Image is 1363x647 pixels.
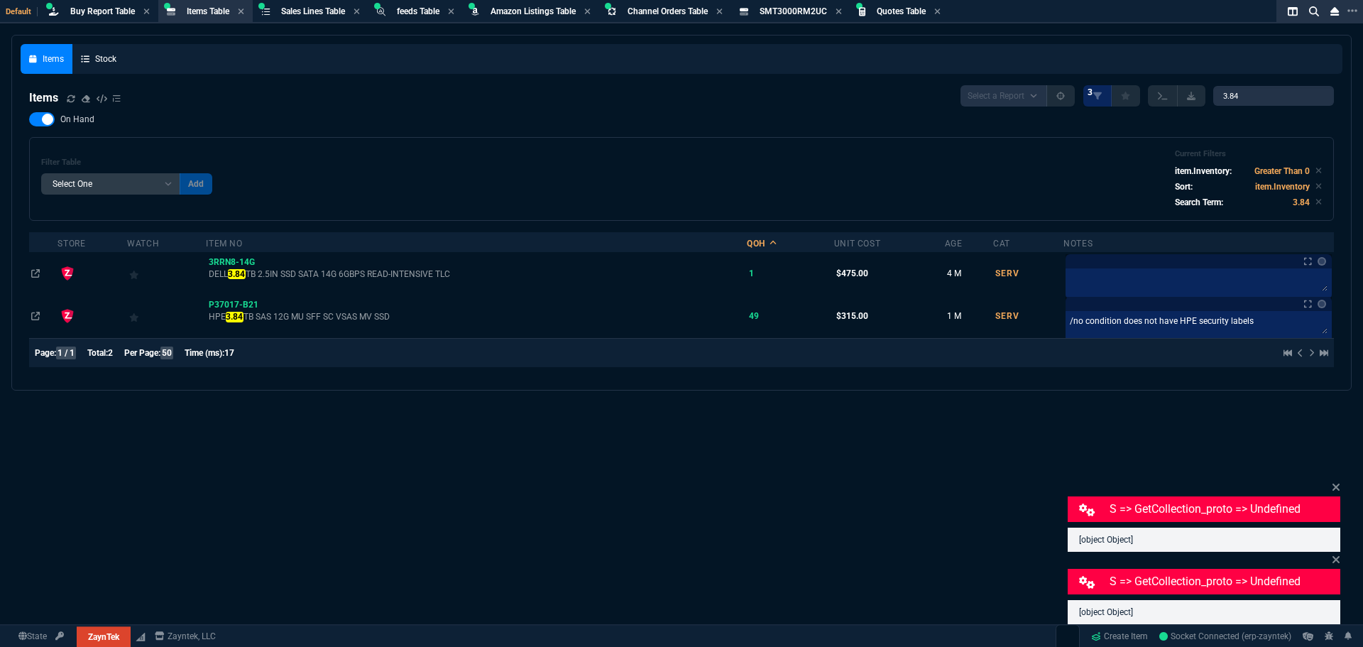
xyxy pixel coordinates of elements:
[747,238,765,249] div: QOH
[1159,631,1291,641] span: Socket Connected (erp-zayntek)
[21,44,72,74] a: Items
[1088,87,1093,98] span: 3
[14,630,51,643] a: Global State
[160,347,173,359] span: 50
[41,158,212,168] h6: Filter Table
[206,238,242,249] div: Item No
[1213,86,1334,106] input: Search
[995,311,1019,321] span: SERV
[70,6,135,16] span: Buy Report Table
[1325,3,1345,20] nx-icon: Close Workbench
[29,89,58,107] h4: Items
[51,630,68,643] a: API TOKEN
[1063,238,1093,249] div: Notes
[491,6,576,16] span: Amazon Listings Table
[749,311,759,321] span: 49
[206,295,747,337] td: HPE 3.84TB SAS 12G MU SFF SC VSAS MV SSD
[56,347,76,359] span: 1 / 1
[397,6,439,16] span: feeds Table
[58,238,85,249] div: Store
[448,6,454,18] nx-icon: Close Tab
[1079,533,1329,546] p: [object Object]
[1293,197,1310,207] code: 3.84
[1282,3,1303,20] nx-icon: Split Panels
[945,238,963,249] div: Age
[995,268,1019,278] span: SERV
[108,348,113,358] span: 2
[226,312,243,322] mark: 3.84
[1110,573,1338,590] p: S => getCollection_proto => undefined
[224,348,234,358] span: 17
[945,295,993,337] td: 1 M
[209,268,745,280] span: DELL TB 2.5IN SSD SATA 14G 6GBPS READ-INTENSIVE TLC
[35,348,56,358] span: Page:
[836,268,868,278] span: $475.00
[1255,182,1310,192] code: item.Inventory
[31,268,40,278] nx-icon: Open In Opposite Panel
[185,348,224,358] span: Time (ms):
[6,7,38,16] span: Default
[836,6,842,18] nx-icon: Close Tab
[129,263,204,283] div: Add to Watchlist
[760,6,827,16] span: SMT3000RM2UC
[1079,606,1329,619] p: [object Object]
[206,252,747,295] td: DELL 3.84TB 2.5IN SSD SATA 14G 6GBPS READ-INTENSIVE TLC
[1347,4,1357,18] nx-icon: Open New Tab
[1159,630,1291,643] a: VH2u5c9h2jFkQEUJAABd
[1175,196,1223,209] p: Search Term:
[127,238,159,249] div: Watch
[129,306,204,326] div: Add to Watchlist
[238,6,244,18] nx-icon: Close Tab
[228,269,246,279] mark: 3.84
[60,114,94,125] span: On Hand
[281,6,345,16] span: Sales Lines Table
[87,348,108,358] span: Total:
[749,268,754,278] span: 1
[834,238,880,249] div: Unit Cost
[1303,3,1325,20] nx-icon: Search
[209,257,255,267] span: 3RRN8-14G
[209,311,745,322] span: HPE TB SAS 12G MU SFF SC VSAS MV SSD
[72,44,125,74] a: Stock
[716,6,723,18] nx-icon: Close Tab
[628,6,708,16] span: Channel Orders Table
[1175,180,1193,193] p: Sort:
[150,630,220,643] a: msbcCompanyName
[143,6,150,18] nx-icon: Close Tab
[993,238,1010,249] div: Cat
[1110,501,1338,518] p: S => getCollection_proto => undefined
[836,311,868,321] span: $315.00
[1175,165,1232,178] p: item.Inventory:
[209,300,258,310] span: P37017-B21
[124,348,160,358] span: Per Page:
[584,6,591,18] nx-icon: Close Tab
[945,252,993,295] td: 4 M
[354,6,360,18] nx-icon: Close Tab
[31,311,40,321] nx-icon: Open In Opposite Panel
[877,6,926,16] span: Quotes Table
[934,6,941,18] nx-icon: Close Tab
[1175,149,1322,159] h6: Current Filters
[187,6,229,16] span: Items Table
[1254,166,1310,176] code: Greater Than 0
[1085,626,1154,647] a: Create Item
